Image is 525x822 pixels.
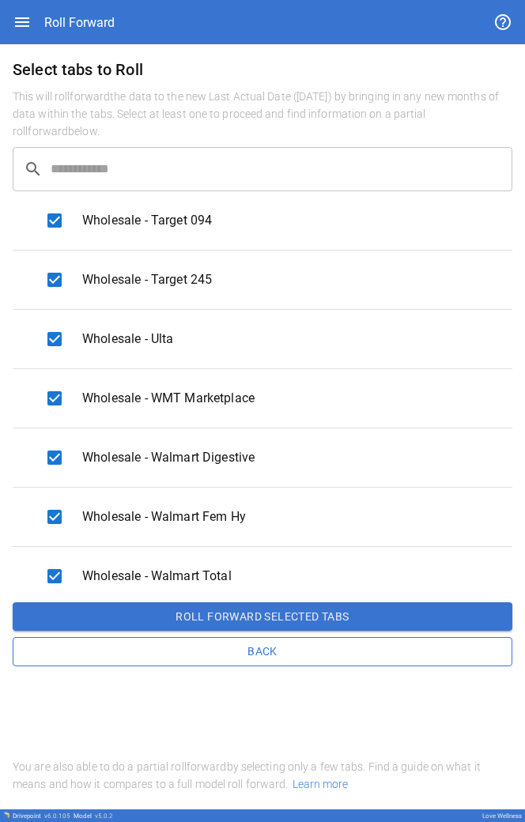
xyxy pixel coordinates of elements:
[82,567,487,586] span: Wholesale - Walmart Total
[3,812,9,818] img: Drivepoint
[44,813,70,820] span: v 6.0.105
[82,448,487,467] span: Wholesale - Walmart Digestive
[13,637,512,667] button: Back
[25,375,500,421] div: Wholesale - WMT Marketplace
[13,602,512,631] button: Roll forward selected tabs
[82,211,487,230] span: Wholesale - Target 094
[25,435,500,481] div: Wholesale - Walmart Digestive
[13,759,512,794] h6: You are also able to do a partial roll forward by selecting only a few tabs. Find a guide on what...
[82,270,487,289] span: Wholesale - Target 245
[95,813,113,820] span: v 5.0.2
[25,553,500,599] div: Wholesale - Walmart Total
[13,57,512,82] h6: Select tabs to Roll
[82,507,487,526] span: Wholesale - Walmart Fem Hy
[74,813,113,820] div: Model
[25,198,500,243] div: Wholesale - Target 094
[13,813,70,820] div: Drivepoint
[24,160,51,179] span: search
[482,813,522,820] div: Love Wellness
[44,15,115,30] div: Roll Forward
[25,494,500,540] div: Wholesale - Walmart Fem Hy
[13,89,512,141] h6: This will roll forward the data to the new Last Actual Date ( [DATE] ) by bringing in any new mon...
[25,257,500,303] div: Wholesale - Target 245
[82,389,487,408] span: Wholesale - WMT Marketplace
[25,316,500,362] div: Wholesale - Ulta
[82,330,487,349] span: Wholesale - Ulta
[289,778,349,790] span: Learn more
